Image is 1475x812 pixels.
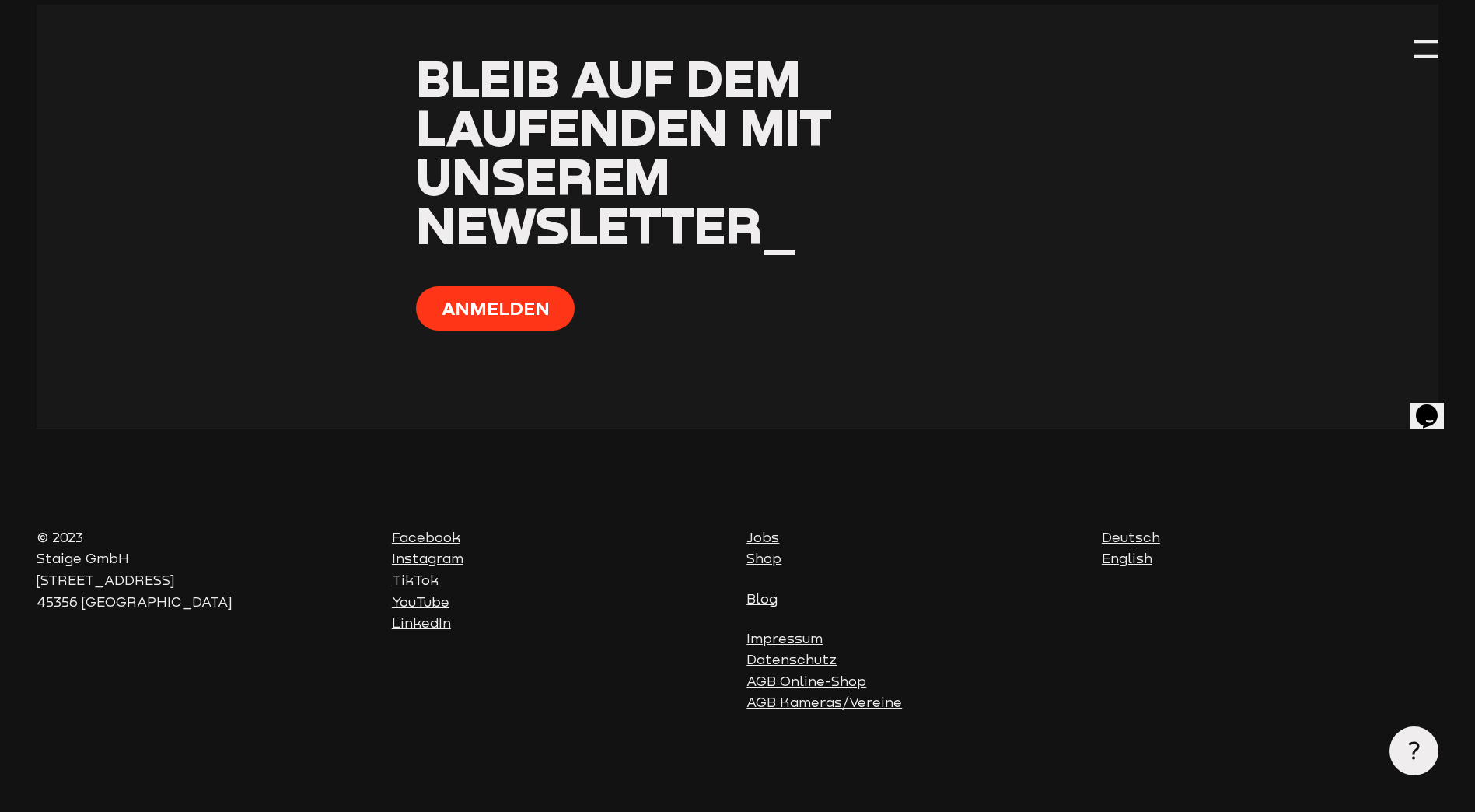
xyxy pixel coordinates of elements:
[746,631,823,646] a: Impressum
[392,551,463,566] a: Instagram
[392,572,439,588] a: TikTok
[746,652,837,667] a: Datenschutz
[746,674,866,689] a: AGB Online-Shop
[1410,383,1459,429] iframe: chat widget
[392,594,449,610] a: YouTube
[392,530,460,545] a: Facebook
[746,530,779,545] a: Jobs
[392,615,451,631] a: LinkedIn
[416,194,798,255] span: Newsletter_
[37,527,373,613] p: © 2023 Staige GmbH [STREET_ADDRESS] 45356 [GEOGRAPHIC_DATA]
[416,47,832,206] span: Bleib auf dem Laufenden mit unserem
[1102,551,1152,566] a: English
[746,591,778,607] a: Blog
[1102,530,1160,545] a: Deutsch
[746,695,902,710] a: AGB Kameras/Vereine
[746,551,781,566] a: Shop
[416,286,575,331] button: Anmelden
